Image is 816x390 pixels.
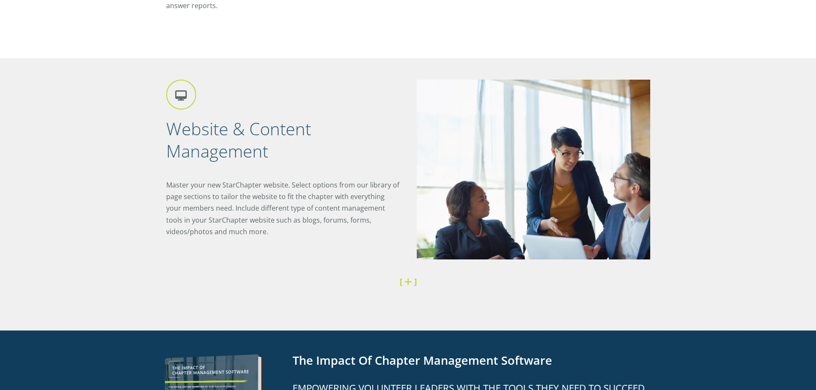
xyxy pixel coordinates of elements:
h3: The Impact of Chapter Management Software [293,352,657,369]
p: Master your new StarChapter website. Select options from our library of page sections to tailor t... [166,179,400,238]
img: Website and Content Management [417,80,650,259]
strong: [ [400,276,402,287]
h2: Website & Content Management [166,118,400,162]
strong: ] [414,276,417,287]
